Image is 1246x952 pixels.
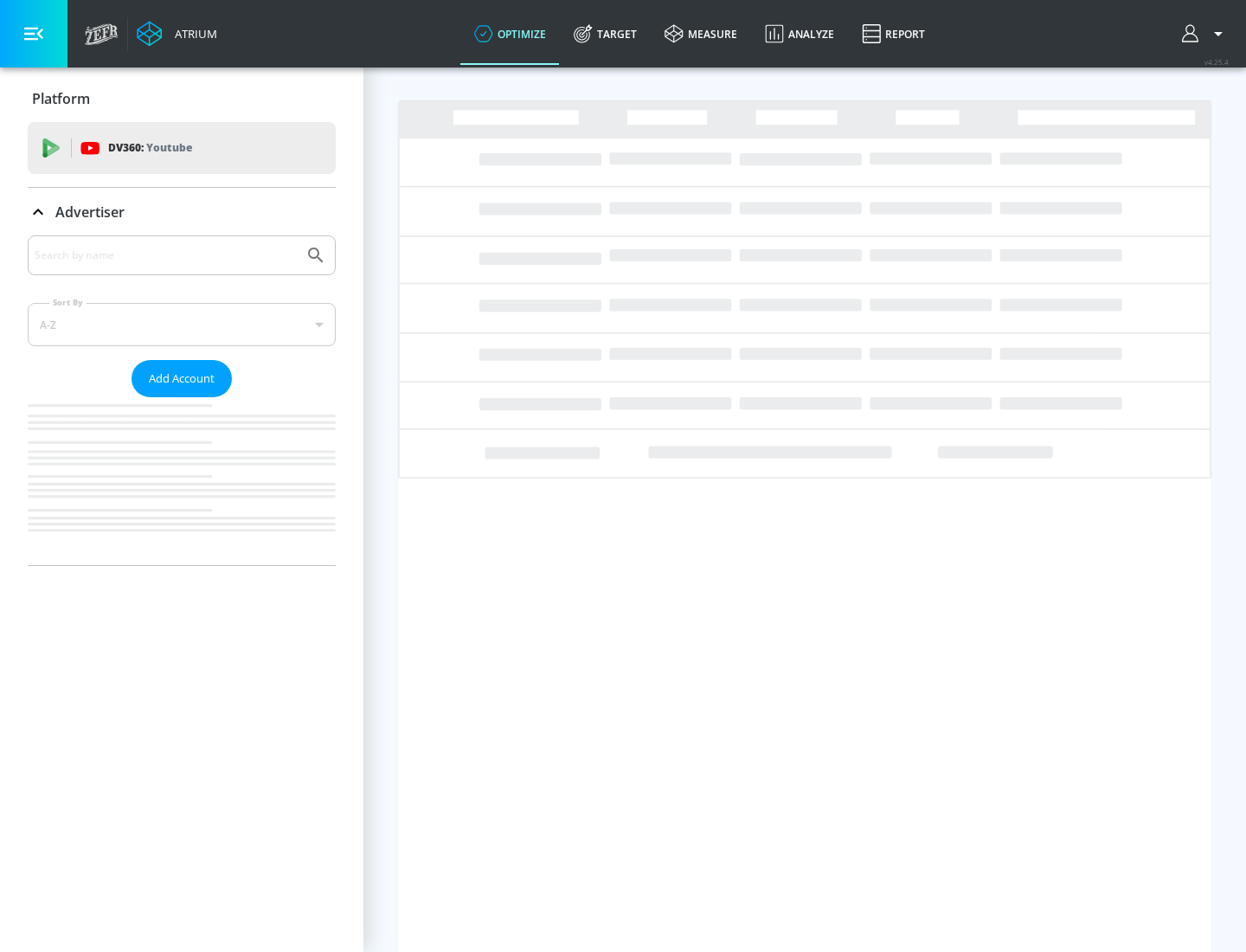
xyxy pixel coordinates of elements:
div: A-Z [28,303,336,346]
input: Search by name [35,244,297,267]
p: Advertiser [55,203,125,222]
p: DV360: [108,138,192,158]
a: Analyze [751,3,848,65]
a: Report [848,3,939,65]
a: optimize [460,3,560,65]
p: Youtube [146,138,192,157]
span: v 4.25.4 [1204,57,1229,67]
button: Add Account [132,360,232,397]
div: Advertiser [28,188,336,236]
a: Atrium [137,21,217,47]
div: DV360: Youtube [28,122,336,174]
nav: list of Advertiser [28,397,336,565]
span: Add Account [149,369,215,389]
div: Platform [28,74,336,123]
label: Sort By [49,297,87,308]
a: Target [560,3,651,65]
div: Atrium [168,26,217,42]
p: Platform [32,89,90,108]
div: Advertiser [28,235,336,565]
a: measure [651,3,751,65]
